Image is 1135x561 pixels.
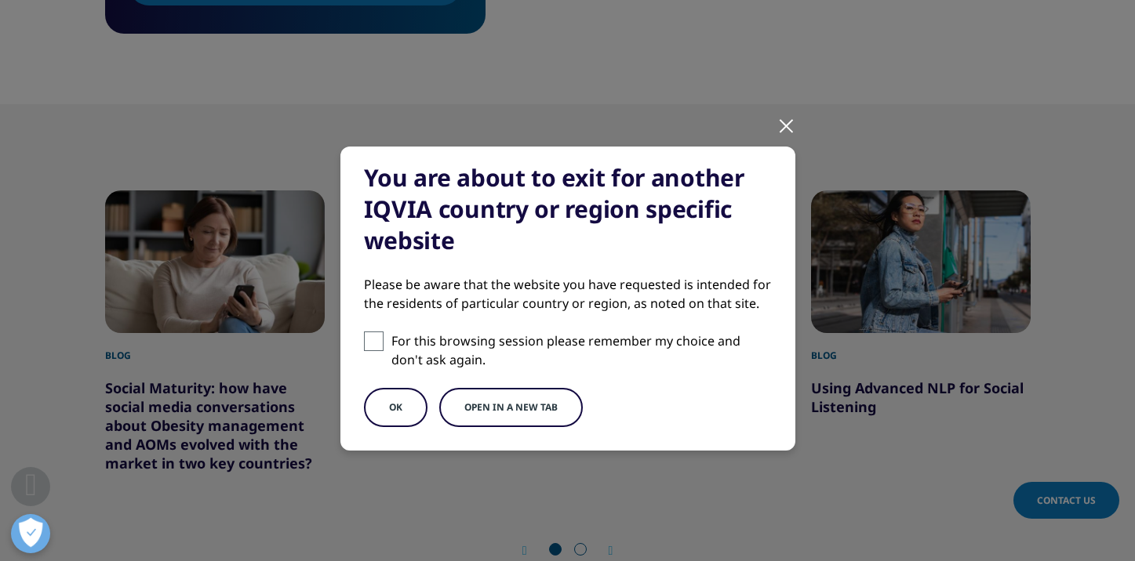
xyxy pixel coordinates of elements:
[364,275,772,313] div: Please be aware that the website you have requested is intended for the residents of particular c...
[11,514,50,553] button: Open Preferences
[364,162,772,256] div: You are about to exit for another IQVIA country or region specific website
[364,388,427,427] button: OK
[391,331,772,369] p: For this browsing session please remember my choice and don't ask again.
[439,388,583,427] button: Open in a new tab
